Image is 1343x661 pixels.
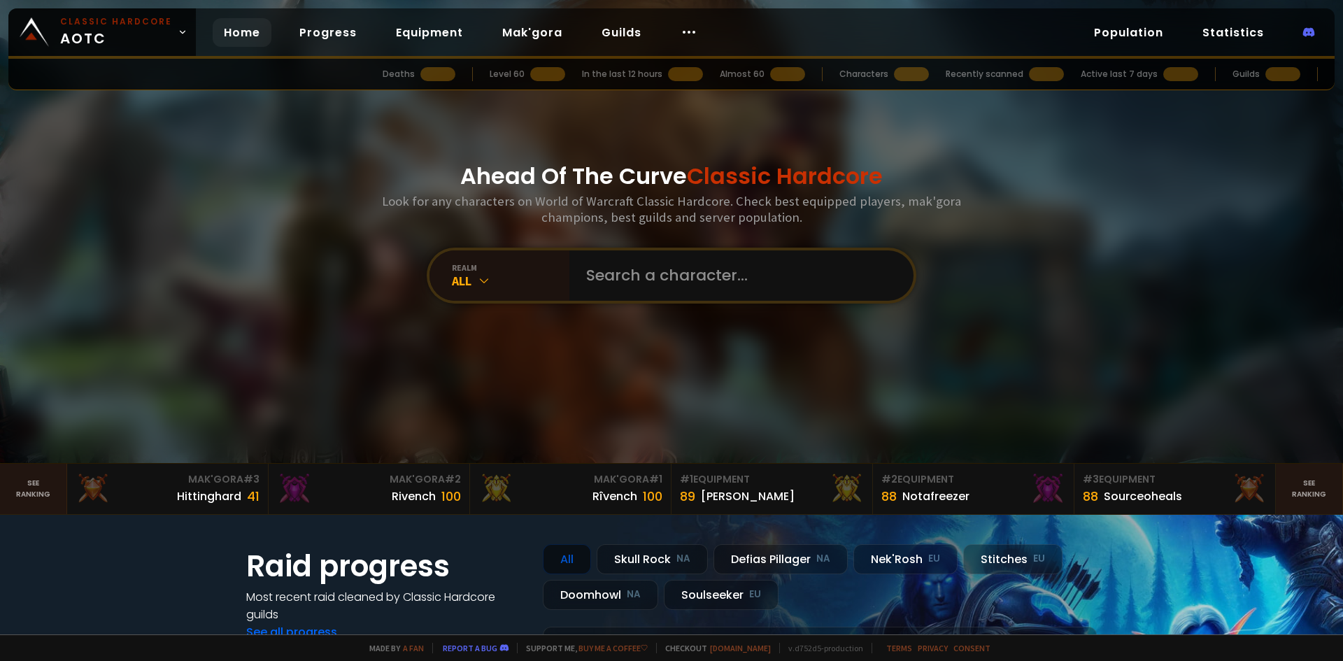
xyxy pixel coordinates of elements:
div: Rîvench [592,488,637,505]
span: Made by [361,643,424,653]
a: Buy me a coffee [578,643,648,653]
div: Soulseeker [664,580,779,610]
div: Skull Rock [597,544,708,574]
div: Hittinghard [177,488,241,505]
div: Stitches [963,544,1063,574]
div: In the last 12 hours [582,68,662,80]
h1: Ahead Of The Curve [460,159,883,193]
div: Equipment [881,472,1065,487]
div: Active last 7 days [1081,68,1158,80]
a: Seeranking [1276,464,1343,514]
span: # 2 [881,472,897,486]
a: #1Equipment89[PERSON_NAME] [671,464,873,514]
div: Equipment [680,472,864,487]
span: # 3 [243,472,260,486]
input: Search a character... [578,250,897,301]
div: Almost 60 [720,68,765,80]
small: NA [627,588,641,602]
small: EU [1033,552,1045,566]
span: Checkout [656,643,771,653]
a: #3Equipment88Sourceoheals [1074,464,1276,514]
a: Report a bug [443,643,497,653]
a: Statistics [1191,18,1275,47]
a: Progress [288,18,368,47]
div: 88 [881,487,897,506]
span: v. d752d5 - production [779,643,863,653]
div: Level 60 [490,68,525,80]
a: Privacy [918,643,948,653]
div: Mak'Gora [76,472,260,487]
a: Mak'gora [491,18,574,47]
span: # 3 [1083,472,1099,486]
div: 100 [441,487,461,506]
a: See all progress [246,624,337,640]
a: Home [213,18,271,47]
span: # 1 [680,472,693,486]
span: Classic Hardcore [687,160,883,192]
a: a fan [403,643,424,653]
div: realm [452,262,569,273]
div: 88 [1083,487,1098,506]
a: Consent [953,643,990,653]
div: All [543,544,591,574]
div: Notafreezer [902,488,969,505]
span: Support me, [517,643,648,653]
a: Terms [886,643,912,653]
div: Recently scanned [946,68,1023,80]
small: Classic Hardcore [60,15,172,28]
div: Rivench [392,488,436,505]
div: 100 [643,487,662,506]
a: Mak'Gora#2Rivench100 [269,464,470,514]
a: Mak'Gora#3Hittinghard41 [67,464,269,514]
div: 41 [247,487,260,506]
small: NA [676,552,690,566]
div: Mak'Gora [277,472,461,487]
div: Deaths [383,68,415,80]
div: Equipment [1083,472,1267,487]
a: [DOMAIN_NAME] [710,643,771,653]
div: 89 [680,487,695,506]
div: Mak'Gora [478,472,662,487]
h3: Look for any characters on World of Warcraft Classic Hardcore. Check best equipped players, mak'g... [376,193,967,225]
small: EU [749,588,761,602]
span: # 1 [649,472,662,486]
a: #2Equipment88Notafreezer [873,464,1074,514]
small: NA [816,552,830,566]
div: All [452,273,569,289]
span: # 2 [445,472,461,486]
span: AOTC [60,15,172,49]
a: Equipment [385,18,474,47]
h4: Most recent raid cleaned by Classic Hardcore guilds [246,588,526,623]
div: Doomhowl [543,580,658,610]
div: [PERSON_NAME] [701,488,795,505]
a: Population [1083,18,1174,47]
a: Classic HardcoreAOTC [8,8,196,56]
div: Sourceoheals [1104,488,1182,505]
small: EU [928,552,940,566]
div: Defias Pillager [713,544,848,574]
div: Nek'Rosh [853,544,958,574]
a: Mak'Gora#1Rîvench100 [470,464,671,514]
div: Characters [839,68,888,80]
a: Guilds [590,18,653,47]
h1: Raid progress [246,544,526,588]
div: Guilds [1232,68,1260,80]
